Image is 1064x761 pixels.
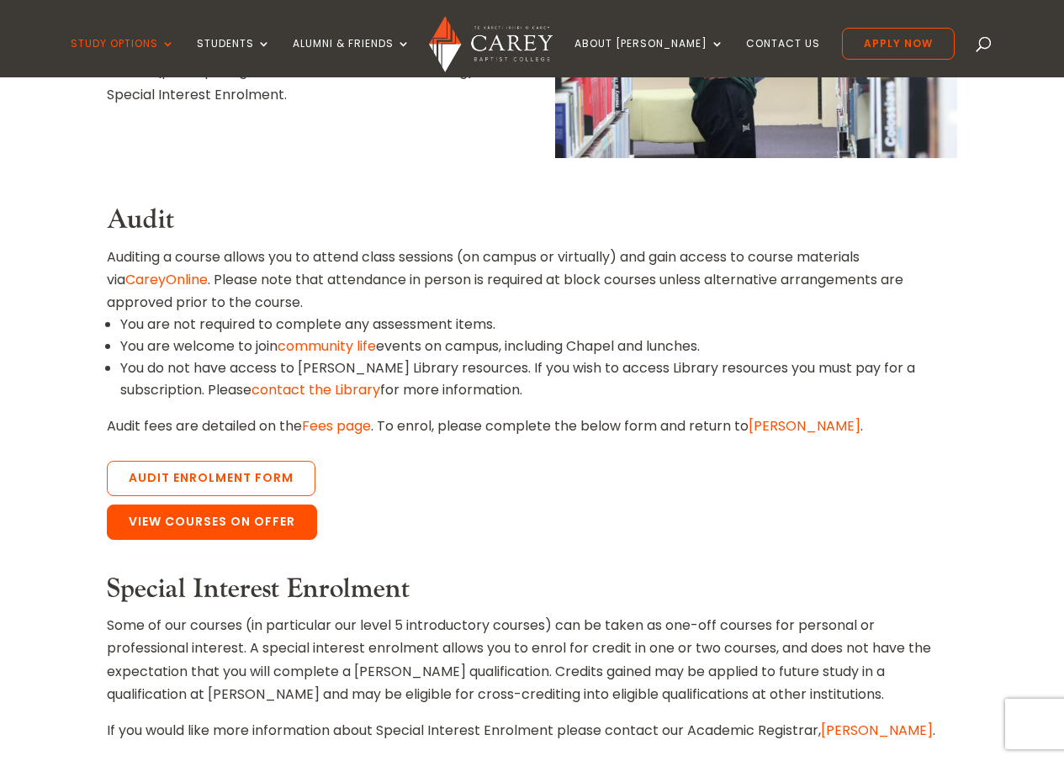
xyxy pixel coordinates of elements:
[842,28,955,60] a: Apply Now
[251,380,380,399] a: contact the Library
[107,416,863,436] span: Audit fees are detailed on the . To enrol, please complete the below form and return to .
[107,721,935,740] span: If you would like more information about Special Interest Enrolment please contact our Academic R...
[107,461,315,496] a: Audit Enrolment Form
[574,38,724,77] a: About [PERSON_NAME]
[125,270,208,289] a: CareyOnline
[107,573,958,614] h3: Special Interest Enrolment
[429,16,553,72] img: Carey Baptist College
[107,61,495,103] span: in a course as non-credit bearing), or Special Interest Enrolment.
[278,336,376,356] a: community life
[821,721,933,740] a: [PERSON_NAME]
[293,38,410,77] a: Alumni & Friends
[120,336,700,356] span: You are welcome to join events on campus, including Chapel and lunches.
[107,616,931,704] span: Some of our courses (in particular our level 5 introductory courses) can be taken as one-off cour...
[71,38,175,77] a: Study Options
[107,505,317,540] a: View Courses on Offer
[120,358,915,399] span: You do not have access to [PERSON_NAME] Library resources. If you wish to access Library resource...
[302,416,371,436] a: Fees page
[746,38,820,77] a: Contact Us
[107,204,958,245] h3: Audit
[107,204,958,437] div: Auditing a course allows you to attend class sessions (on campus or virtually) and gain access to...
[120,314,495,334] span: You are not required to complete any assessment items.
[749,416,860,436] a: [PERSON_NAME]
[197,38,271,77] a: Students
